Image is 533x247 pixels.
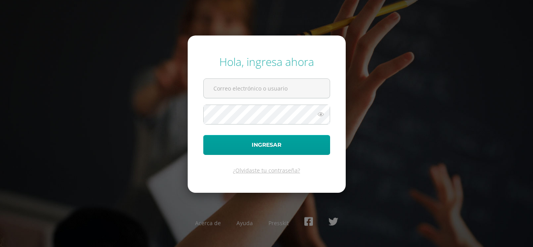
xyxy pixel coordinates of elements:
[204,79,330,98] input: Correo electrónico o usuario
[236,219,253,227] a: Ayuda
[233,167,300,174] a: ¿Olvidaste tu contraseña?
[203,135,330,155] button: Ingresar
[268,219,289,227] a: Presskit
[195,219,221,227] a: Acerca de
[203,54,330,69] div: Hola, ingresa ahora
